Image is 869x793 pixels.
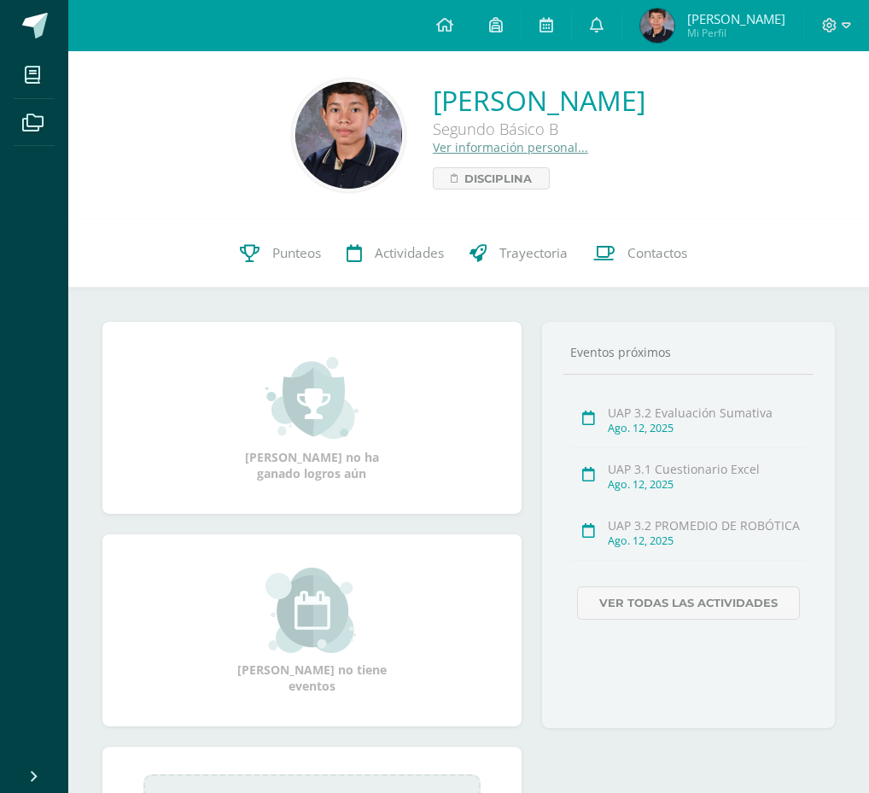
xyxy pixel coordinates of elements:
[608,517,808,534] div: UAP 3.2 PROMEDIO DE ROBÓTICA
[334,219,457,288] a: Actividades
[687,10,785,27] span: [PERSON_NAME]
[227,219,334,288] a: Punteos
[640,9,674,43] img: e7fd5c28f6ed18091f2adbc2961a3bfc.png
[295,82,402,189] img: 1b8d202a2f9466e9e16e65d43d781c19.png
[627,244,687,262] span: Contactos
[464,168,532,189] span: Disciplina
[433,139,588,155] a: Ver información personal...
[608,477,808,492] div: Ago. 12, 2025
[272,244,321,262] span: Punteos
[563,344,814,360] div: Eventos próximos
[226,355,397,481] div: [PERSON_NAME] no ha ganado logros aún
[608,534,808,548] div: Ago. 12, 2025
[433,167,550,190] a: Disciplina
[687,26,785,40] span: Mi Perfil
[577,586,800,620] a: Ver todas las actividades
[433,119,645,139] div: Segundo Básico B
[580,219,700,288] a: Contactos
[226,568,397,694] div: [PERSON_NAME] no tiene eventos
[457,219,580,288] a: Trayectoria
[608,461,808,477] div: UAP 3.1 Cuestionario Excel
[265,568,359,653] img: event_small.png
[433,82,645,119] a: [PERSON_NAME]
[608,421,808,435] div: Ago. 12, 2025
[375,244,444,262] span: Actividades
[499,244,568,262] span: Trayectoria
[265,355,359,440] img: achievement_small.png
[608,405,808,421] div: UAP 3.2 Evaluación Sumativa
